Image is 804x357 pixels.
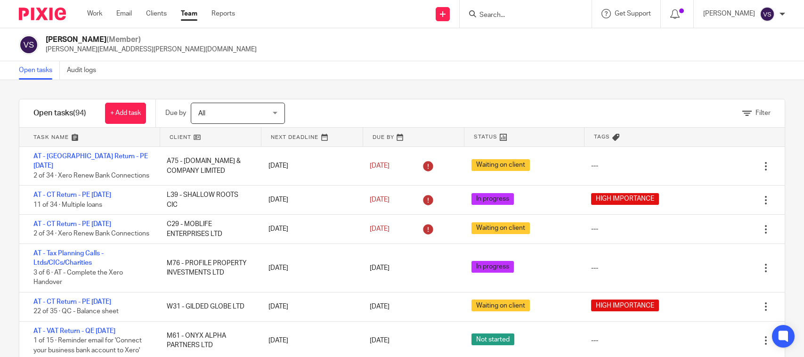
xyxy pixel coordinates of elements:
[370,337,390,344] span: [DATE]
[33,108,86,118] h1: Open tasks
[198,110,205,117] span: All
[33,299,111,305] a: AT - CT Return - PE [DATE]
[471,222,530,234] span: Waiting on client
[471,193,514,205] span: In progress
[755,110,771,116] span: Filter
[760,7,775,22] img: svg%3E
[157,152,259,180] div: A75 - [DOMAIN_NAME] & COMPANY LIMITED
[87,9,102,18] a: Work
[157,186,259,214] div: L39 - SHALLOW ROOTS CIC
[19,35,39,55] img: svg%3E
[370,303,390,310] span: [DATE]
[116,9,132,18] a: Email
[615,10,651,17] span: Get Support
[259,259,360,277] div: [DATE]
[703,9,755,18] p: [PERSON_NAME]
[471,261,514,273] span: In progress
[259,331,360,350] div: [DATE]
[211,9,235,18] a: Reports
[106,36,141,43] span: (Member)
[259,190,360,209] div: [DATE]
[33,337,142,354] span: 1 of 15 · Reminder email for 'Connect your business bank account to Xero'
[259,156,360,175] div: [DATE]
[157,326,259,355] div: M61 - ONYX ALPHA PARTNERS LTD
[370,226,390,232] span: [DATE]
[33,250,104,266] a: AT - Tax Planning Calls - Ltds/CICs/Charities
[591,193,659,205] span: HIGH IMPORTANCE
[591,263,598,273] div: ---
[46,35,257,45] h2: [PERSON_NAME]
[67,61,103,80] a: Audit logs
[181,9,197,18] a: Team
[33,221,111,227] a: AT - CT Return - PE [DATE]
[591,224,598,234] div: ---
[19,61,60,80] a: Open tasks
[46,45,257,54] p: [PERSON_NAME][EMAIL_ADDRESS][PERSON_NAME][DOMAIN_NAME]
[370,162,390,169] span: [DATE]
[19,8,66,20] img: Pixie
[157,254,259,283] div: M76 - PROFILE PROPERTY INVESTMENTS LTD
[471,333,514,345] span: Not started
[165,108,186,118] p: Due by
[479,11,563,20] input: Search
[157,297,259,316] div: W31 - GILDED GLOBE LTD
[146,9,167,18] a: Clients
[33,308,119,315] span: 22 of 35 · QC - Balance sheet
[474,133,497,141] span: Status
[591,300,659,311] span: HIGH IMPORTANCE
[33,328,115,334] a: AT - VAT Return - QE [DATE]
[259,219,360,238] div: [DATE]
[471,159,530,171] span: Waiting on client
[157,215,259,243] div: C29 - MOBLIFE ENTERPRISES LTD
[105,103,146,124] a: + Add task
[259,297,360,316] div: [DATE]
[370,265,390,271] span: [DATE]
[33,172,149,179] span: 2 of 34 · Xero Renew Bank Connections
[591,336,598,345] div: ---
[594,133,610,141] span: Tags
[471,300,530,311] span: Waiting on client
[33,202,102,208] span: 11 of 34 · Multiple loans
[33,192,111,198] a: AT - CT Return - PE [DATE]
[33,153,148,169] a: AT - [GEOGRAPHIC_DATA] Return - PE [DATE]
[33,269,123,286] span: 3 of 6 · AT - Complete the Xero Handover
[370,196,390,203] span: [DATE]
[73,109,86,117] span: (94)
[591,161,598,170] div: ---
[33,231,149,237] span: 2 of 34 · Xero Renew Bank Connections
